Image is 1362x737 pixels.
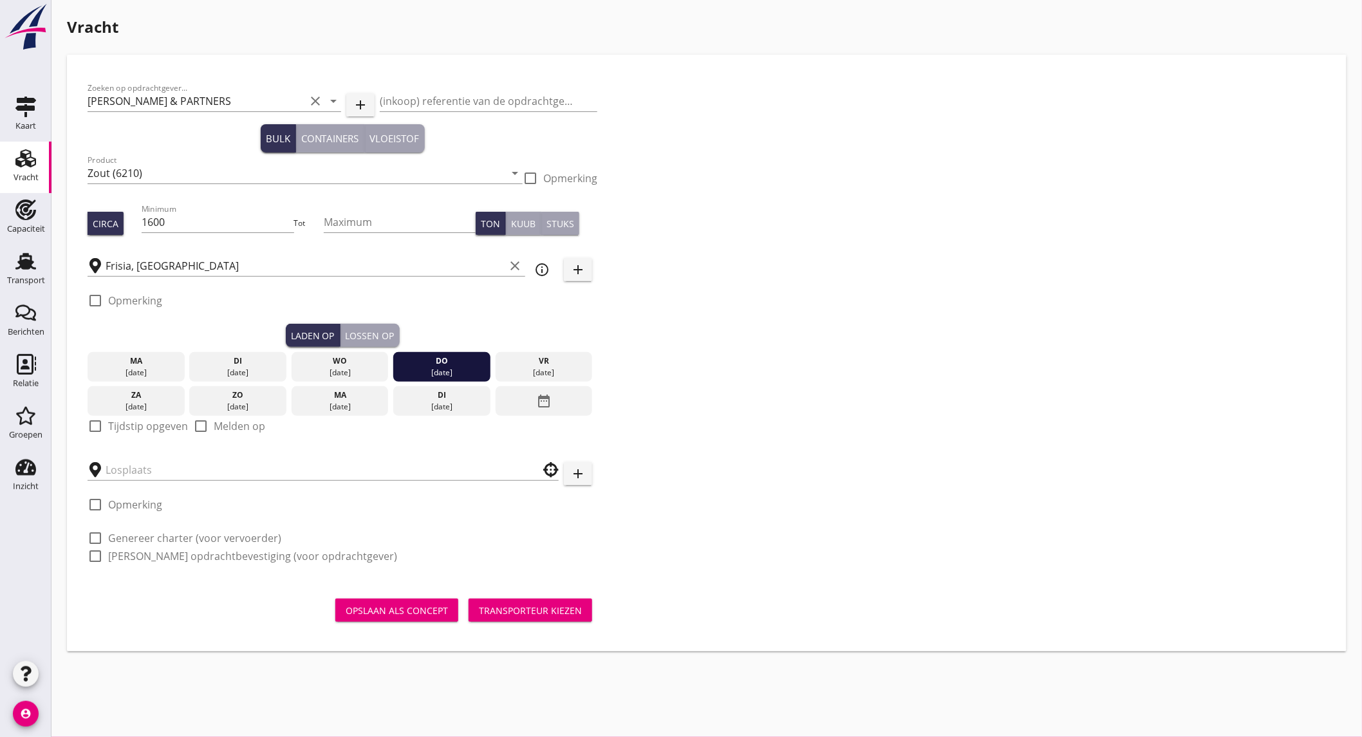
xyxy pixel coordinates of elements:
[370,131,420,146] div: Vloeistof
[88,212,124,235] button: Circa
[499,355,590,367] div: vr
[346,329,395,342] div: Lossen op
[353,97,368,113] i: add
[541,212,579,235] button: Stuks
[214,420,265,433] label: Melden op
[396,389,487,401] div: di
[570,262,586,277] i: add
[67,15,1347,39] h1: Vracht
[479,604,582,617] div: Transporteur kiezen
[91,401,182,413] div: [DATE]
[286,324,340,347] button: Laden op
[13,701,39,727] i: account_circle
[14,173,39,182] div: Vracht
[543,172,597,185] label: Opmerking
[365,124,425,153] button: Vloeistof
[481,217,500,230] div: Ton
[15,122,36,130] div: Kaart
[396,367,487,378] div: [DATE]
[13,379,39,387] div: Relatie
[308,93,323,109] i: clear
[93,217,118,230] div: Circa
[295,389,386,401] div: ma
[192,355,283,367] div: di
[108,498,162,511] label: Opmerking
[142,212,294,232] input: Minimum
[546,217,574,230] div: Stuks
[301,131,359,146] div: Containers
[192,367,283,378] div: [DATE]
[91,389,182,401] div: za
[380,91,597,111] input: (inkoop) referentie van de opdrachtgever
[570,466,586,481] i: add
[91,355,182,367] div: ma
[91,367,182,378] div: [DATE]
[324,212,476,232] input: Maximum
[108,550,397,563] label: [PERSON_NAME] opdrachtbevestiging (voor opdrachtgever)
[536,389,552,413] i: date_range
[507,165,523,181] i: arrow_drop_down
[261,124,296,153] button: Bulk
[9,431,42,439] div: Groepen
[534,262,550,277] i: info_outline
[294,218,324,229] div: Tot
[396,355,487,367] div: do
[8,328,44,336] div: Berichten
[511,217,536,230] div: Kuub
[88,163,505,183] input: Product
[469,599,592,622] button: Transporteur kiezen
[266,131,290,146] div: Bulk
[192,389,283,401] div: zo
[108,420,188,433] label: Tijdstip opgeven
[3,3,49,51] img: logo-small.a267ee39.svg
[295,401,386,413] div: [DATE]
[295,355,386,367] div: wo
[296,124,365,153] button: Containers
[396,401,487,413] div: [DATE]
[476,212,506,235] button: Ton
[506,212,541,235] button: Kuub
[108,294,162,307] label: Opmerking
[106,256,505,276] input: Laadplaats
[88,91,305,111] input: Zoeken op opdrachtgever...
[295,367,386,378] div: [DATE]
[346,604,448,617] div: Opslaan als concept
[7,276,45,285] div: Transport
[106,460,523,480] input: Losplaats
[108,532,281,545] label: Genereer charter (voor vervoerder)
[192,401,283,413] div: [DATE]
[7,225,45,233] div: Capaciteit
[507,258,523,274] i: clear
[340,324,400,347] button: Lossen op
[335,599,458,622] button: Opslaan als concept
[326,93,341,109] i: arrow_drop_down
[291,329,335,342] div: Laden op
[499,367,590,378] div: [DATE]
[13,482,39,490] div: Inzicht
